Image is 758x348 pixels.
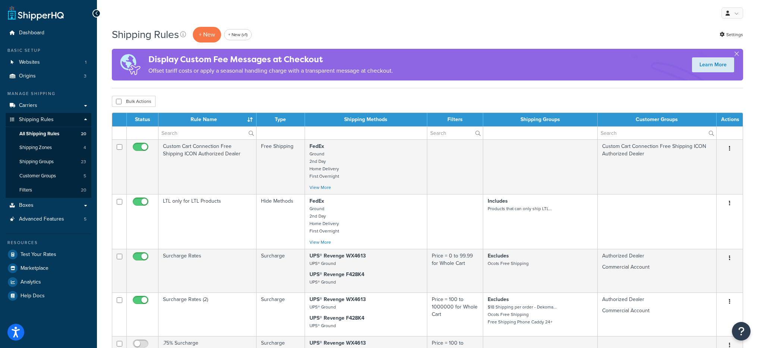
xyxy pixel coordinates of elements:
[309,184,331,191] a: View More
[257,249,305,292] td: Surcharge
[148,53,393,66] h4: Display Custom Fee Messages at Checkout
[427,292,483,336] td: Price = 100 to 1000000 for Whole Cart
[602,307,712,314] p: Commercial Account
[257,139,305,194] td: Free Shipping
[309,322,336,329] small: UPS® Ground
[598,292,717,336] td: Authorized Dealer
[309,260,336,267] small: UPS® Ground
[6,183,91,197] a: Filters 20
[19,131,59,137] span: All Shipping Rules
[81,159,86,165] span: 23
[158,292,257,336] td: Surcharge Rates (2)
[488,260,529,267] small: Ocots Free Shipping
[19,202,34,209] span: Boxes
[21,251,56,258] span: Test Your Rates
[309,314,364,322] strong: UPS® Revenge F428K4
[309,252,366,260] strong: UPS® Revenge WX4613
[305,113,427,126] th: Shipping Methods
[598,139,717,194] td: Custom Cart Connection Free Shipping ICON Authorized Dealer
[84,173,86,179] span: 5
[427,127,483,139] input: Search
[6,169,91,183] li: Customer Groups
[158,249,257,292] td: Surcharge Rates
[84,145,86,151] span: 4
[6,127,91,141] li: All Shipping Rules
[257,113,305,126] th: Type
[483,113,598,126] th: Shipping Groups
[692,57,734,72] a: Learn More
[6,141,91,155] a: Shipping Zones 4
[309,279,336,285] small: UPS® Ground
[19,173,56,179] span: Customer Groups
[309,304,336,310] small: UPS® Ground
[112,96,155,107] button: Bulk Actions
[6,69,91,83] a: Origins 3
[6,275,91,289] a: Analytics
[6,141,91,155] li: Shipping Zones
[732,322,751,341] button: Open Resource Center
[309,271,364,278] strong: UPS® Revenge F428K4
[158,194,257,249] td: LTL only for LTL Products
[81,187,86,193] span: 20
[19,102,37,109] span: Carriers
[598,249,717,292] td: Authorized Dealer
[488,205,552,212] small: Products that can only ship LTL...
[6,56,91,69] a: Websites 1
[81,131,86,137] span: 20
[21,265,48,272] span: Marketplace
[6,56,91,69] li: Websites
[6,199,91,212] a: Boxes
[6,47,91,54] div: Basic Setup
[8,6,64,20] a: ShipperHQ Home
[488,295,509,303] strong: Excludes
[598,127,716,139] input: Search
[19,145,52,151] span: Shipping Zones
[6,99,91,113] li: Carriers
[309,142,324,150] strong: FedEx
[224,29,252,40] a: + New (v1)
[148,66,393,76] p: Offset tariff costs or apply a seasonal handling charge with a transparent message at checkout.
[6,240,91,246] div: Resources
[6,289,91,303] a: Help Docs
[427,113,483,126] th: Filters
[19,187,32,193] span: Filters
[112,49,148,80] img: duties-banner-06bc72dcb5fe05cb3f9472aba00be2ae8eb53ab6f0d8bb03d382ba314ac3c341.png
[6,212,91,226] a: Advanced Features 5
[193,27,221,42] p: + New
[158,139,257,194] td: Custom Cart Connection Free Shipping ICON Authorized Dealer
[19,59,40,66] span: Websites
[21,293,45,299] span: Help Docs
[6,248,91,261] a: Test Your Rates
[598,113,717,126] th: Customer Groups
[6,155,91,169] a: Shipping Groups 23
[6,212,91,226] li: Advanced Features
[488,252,509,260] strong: Excludes
[309,295,366,303] strong: UPS® Revenge WX4613
[85,59,87,66] span: 1
[309,151,339,180] small: Ground 2nd Day Home Delivery First Overnight
[19,159,54,165] span: Shipping Groups
[21,279,41,285] span: Analytics
[488,304,557,325] small: $18 Shipping per order - Dekoma... Ocots Free Shipping Free Shipping Phone Caddy 24+
[127,113,158,126] th: Status
[309,205,339,234] small: Ground 2nd Day Home Delivery First Overnight
[602,263,712,271] p: Commercial Account
[309,339,366,347] strong: UPS® Revenge WX4613
[488,197,508,205] strong: Includes
[257,194,305,249] td: Hide Methods
[6,113,91,127] a: Shipping Rules
[19,216,64,222] span: Advanced Features
[84,73,87,79] span: 3
[6,183,91,197] li: Filters
[309,239,331,246] a: View More
[158,127,256,139] input: Search
[427,249,483,292] td: Price = 0 to 99.99 for Whole Cart
[84,216,87,222] span: 5
[158,113,257,126] th: Rule Name : activate to sort column ascending
[112,27,179,42] h1: Shipping Rules
[720,29,743,40] a: Settings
